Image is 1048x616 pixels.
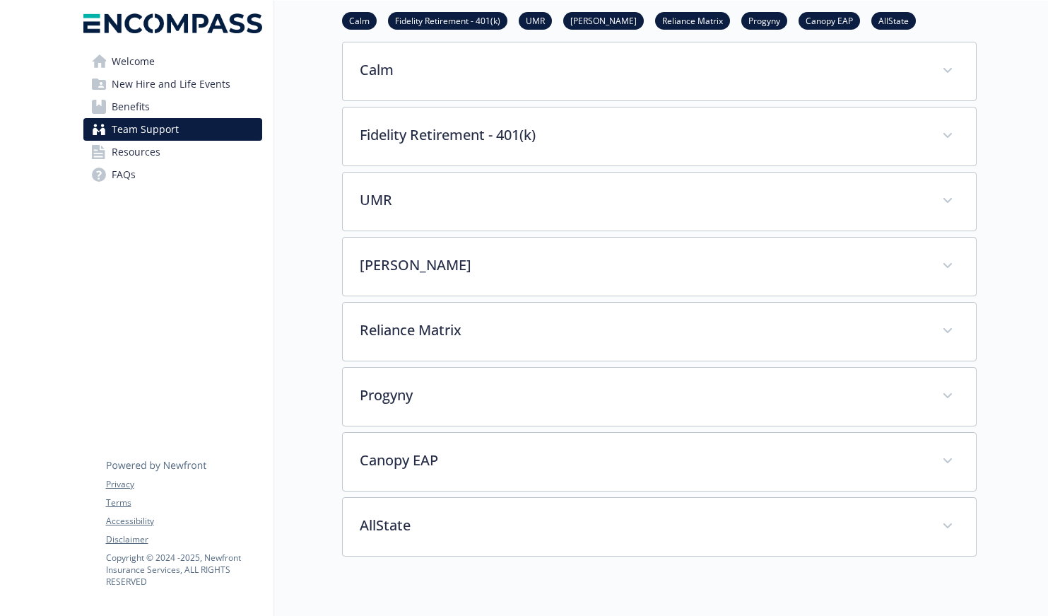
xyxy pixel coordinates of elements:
div: UMR [343,173,976,231]
span: FAQs [112,163,136,186]
div: Fidelity Retirement - 401(k) [343,107,976,165]
p: Progyny [360,385,925,406]
a: Fidelity Retirement - 401(k) [388,13,507,27]
a: Canopy EAP [799,13,860,27]
a: Benefits [83,95,262,118]
div: [PERSON_NAME] [343,238,976,296]
span: New Hire and Life Events [112,73,230,95]
a: Reliance Matrix [655,13,730,27]
p: Calm [360,59,925,81]
a: [PERSON_NAME] [563,13,644,27]
a: Accessibility [106,515,261,528]
a: Team Support [83,118,262,141]
div: Reliance Matrix [343,303,976,361]
span: Welcome [112,50,155,73]
div: Progyny [343,368,976,426]
a: Resources [83,141,262,163]
div: Calm [343,42,976,100]
p: [PERSON_NAME] [360,255,925,276]
span: Benefits [112,95,150,118]
p: Copyright © 2024 - 2025 , Newfront Insurance Services, ALL RIGHTS RESERVED [106,552,261,588]
p: UMR [360,190,925,211]
a: FAQs [83,163,262,186]
a: Calm [342,13,377,27]
a: AllState [871,13,916,27]
div: AllState [343,498,976,556]
p: Canopy EAP [360,450,925,471]
div: Canopy EAP [343,433,976,491]
p: Reliance Matrix [360,320,925,341]
p: Fidelity Retirement - 401(k) [360,124,925,146]
p: AllState [360,515,925,536]
a: Terms [106,496,261,509]
a: Progyny [741,13,787,27]
span: Resources [112,141,160,163]
span: Team Support [112,118,179,141]
a: New Hire and Life Events [83,73,262,95]
a: Disclaimer [106,533,261,546]
a: Welcome [83,50,262,73]
a: UMR [519,13,552,27]
a: Privacy [106,478,261,491]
